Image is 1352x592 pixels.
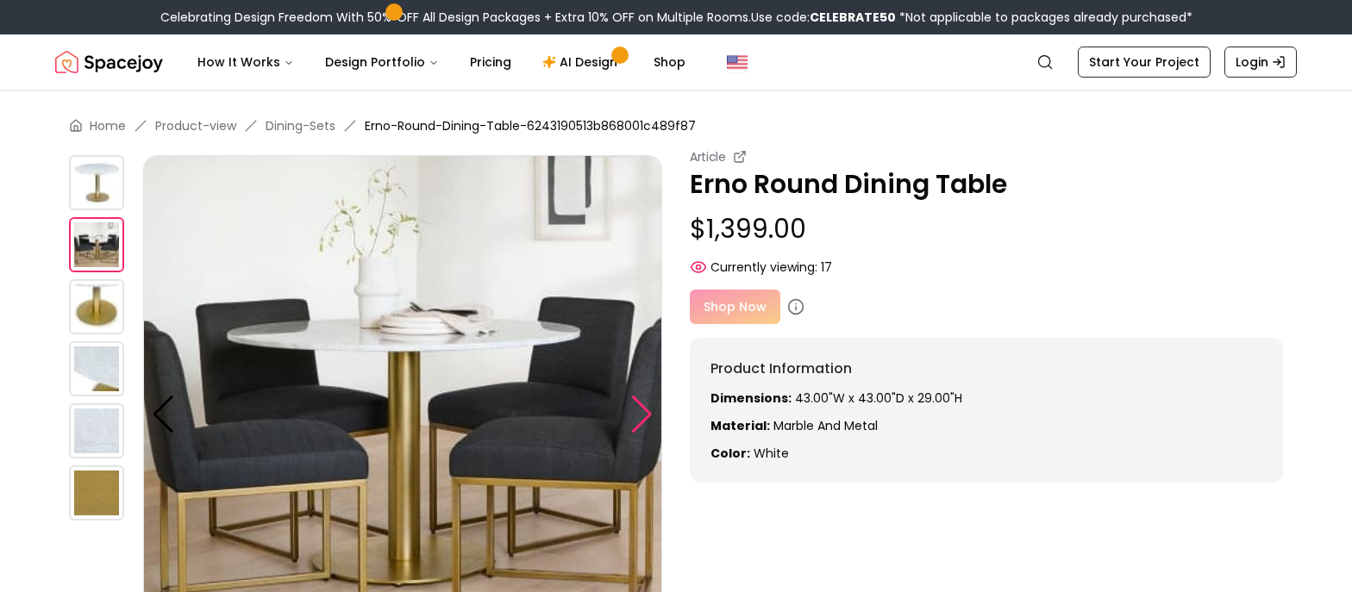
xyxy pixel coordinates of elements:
img: https://storage.googleapis.com/spacejoy-main/assets/6243190513b868001c489f87/product_5_p8pf585eo14a [69,465,124,520]
strong: Material: [710,417,770,434]
b: CELEBRATE50 [810,9,896,26]
a: Pricing [456,45,525,79]
a: Product-view [155,117,236,134]
img: https://storage.googleapis.com/spacejoy-main/assets/6243190513b868001c489f87/product_0_2gdimbap353o [69,155,124,210]
p: 43.00"W x 43.00"D x 29.00"H [710,389,1262,407]
strong: Color: [710,445,750,462]
small: Article [690,148,726,165]
img: United States [727,52,748,72]
nav: Global [55,34,1297,90]
img: https://storage.googleapis.com/spacejoy-main/assets/6243190513b868001c489f87/product_4_058hk45bgglki [69,403,124,458]
button: How It Works [184,45,308,79]
span: 17 [821,259,832,276]
a: Shop [640,45,699,79]
button: Design Portfolio [311,45,453,79]
span: white [754,445,789,462]
a: AI Design [529,45,636,79]
a: Spacejoy [55,45,163,79]
nav: Main [184,45,699,79]
img: https://storage.googleapis.com/spacejoy-main/assets/6243190513b868001c489f87/product_2_i9m2bfnifg2 [69,279,124,334]
img: https://storage.googleapis.com/spacejoy-main/assets/6243190513b868001c489f87/product_1_l7obfm98p5d [69,217,124,272]
a: Dining-Sets [266,117,335,134]
span: Erno-Round-Dining-Table-6243190513b868001c489f87 [365,117,696,134]
strong: Dimensions: [710,389,792,407]
a: Login [1224,47,1297,78]
nav: breadcrumb [69,117,1283,134]
span: Marble And Metal [773,417,878,434]
img: Spacejoy Logo [55,45,163,79]
p: Erno Round Dining Table [690,169,1283,200]
img: https://storage.googleapis.com/spacejoy-main/assets/6243190513b868001c489f87/product_3_m7i78fb70i1i [69,341,124,396]
span: Use code: [751,9,896,26]
span: Currently viewing: [710,259,817,276]
p: $1,399.00 [690,214,1283,245]
a: Home [90,117,126,134]
h6: Product Information [710,358,1262,379]
a: Start Your Project [1078,47,1211,78]
span: *Not applicable to packages already purchased* [896,9,1192,26]
div: Celebrating Design Freedom With 50% OFF All Design Packages + Extra 10% OFF on Multiple Rooms. [160,9,1192,26]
